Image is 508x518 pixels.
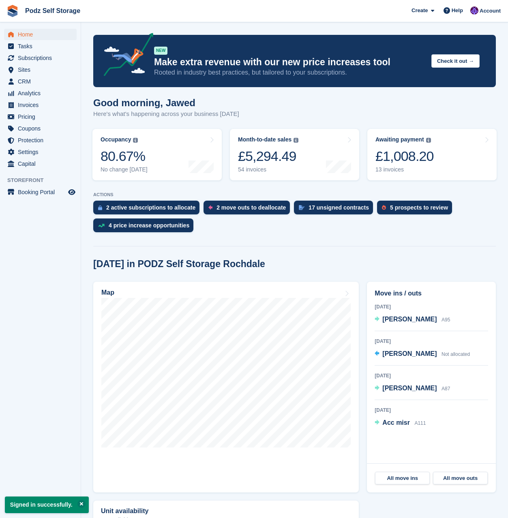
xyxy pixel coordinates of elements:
span: Coupons [18,123,66,134]
div: 54 invoices [238,166,298,173]
div: £5,294.49 [238,148,298,165]
a: 2 active subscriptions to allocate [93,201,204,218]
a: [PERSON_NAME] Not allocated [375,349,470,360]
img: prospect-51fa495bee0391a8d652442698ab0144808aea92771e9ea1ae160a38d050c398.svg [382,205,386,210]
div: NEW [154,47,167,55]
span: Home [18,29,66,40]
span: Protection [18,135,66,146]
a: Occupancy 80.67% No change [DATE] [92,129,222,180]
div: 80.67% [101,148,148,165]
span: Sites [18,64,66,75]
span: Acc misr [382,419,410,426]
a: Map [93,282,359,492]
h2: [DATE] in PODZ Self Storage Rochdale [93,259,265,270]
div: Month-to-date sales [238,136,292,143]
span: Booking Portal [18,186,66,198]
span: Storefront [7,176,81,184]
span: Pricing [18,111,66,122]
a: 4 price increase opportunities [93,218,197,236]
a: menu [4,158,77,169]
div: [DATE] [375,372,488,379]
h2: Unit availability [101,507,148,515]
span: A87 [442,386,450,392]
p: Signed in successfully. [5,497,89,513]
div: 2 move outs to deallocate [216,204,286,211]
h2: Map [101,289,114,296]
img: contract_signature_icon-13c848040528278c33f63329250d36e43548de30e8caae1d1a13099fd9432cc5.svg [299,205,304,210]
a: menu [4,99,77,111]
a: menu [4,135,77,146]
span: Capital [18,158,66,169]
p: Make extra revenue with our new price increases tool [154,56,425,68]
button: Check it out → [431,54,480,68]
span: Account [480,7,501,15]
a: All move ins [375,472,430,485]
div: [DATE] [375,407,488,414]
span: Invoices [18,99,66,111]
a: menu [4,76,77,87]
a: Month-to-date sales £5,294.49 54 invoices [230,129,359,180]
a: Acc misr A111 [375,418,426,428]
span: Tasks [18,41,66,52]
div: 4 price increase opportunities [109,222,189,229]
a: menu [4,111,77,122]
div: 2 active subscriptions to allocate [106,204,195,211]
p: Rooted in industry best practices, but tailored to your subscriptions. [154,68,425,77]
a: Podz Self Storage [22,4,84,17]
img: icon-info-grey-7440780725fd019a000dd9b08b2336e03edf1995a4989e88bcd33f0948082b44.svg [294,138,298,143]
span: Settings [18,146,66,158]
img: icon-info-grey-7440780725fd019a000dd9b08b2336e03edf1995a4989e88bcd33f0948082b44.svg [133,138,138,143]
img: price-adjustments-announcement-icon-8257ccfd72463d97f412b2fc003d46551f7dbcb40ab6d574587a9cd5c0d94... [97,33,154,79]
a: menu [4,41,77,52]
a: menu [4,29,77,40]
a: menu [4,64,77,75]
span: A95 [442,317,450,323]
img: move_outs_to_deallocate_icon-f764333ba52eb49d3ac5e1228854f67142a1ed5810a6f6cc68b1a99e826820c5.svg [208,205,212,210]
div: 17 unsigned contracts [309,204,369,211]
span: CRM [18,76,66,87]
span: Help [452,6,463,15]
p: ACTIONS [93,192,496,197]
a: [PERSON_NAME] A95 [375,315,450,325]
div: Awaiting payment [375,136,424,143]
a: 17 unsigned contracts [294,201,377,218]
img: Jawed Chowdhary [470,6,478,15]
div: [DATE] [375,303,488,310]
div: [DATE] [375,338,488,345]
span: [PERSON_NAME] [382,350,437,357]
a: Preview store [67,187,77,197]
a: Awaiting payment £1,008.20 13 invoices [367,129,497,180]
a: menu [4,186,77,198]
a: menu [4,123,77,134]
span: Analytics [18,88,66,99]
img: icon-info-grey-7440780725fd019a000dd9b08b2336e03edf1995a4989e88bcd33f0948082b44.svg [426,138,431,143]
a: menu [4,52,77,64]
h2: Move ins / outs [375,289,488,298]
h1: Good morning, Jawed [93,97,239,108]
a: All move outs [433,472,488,485]
div: £1,008.20 [375,148,434,165]
span: Create [412,6,428,15]
a: 5 prospects to review [377,201,456,218]
p: Here's what's happening across your business [DATE] [93,109,239,119]
div: 13 invoices [375,166,434,173]
span: A111 [414,420,426,426]
img: active_subscription_to_allocate_icon-d502201f5373d7db506a760aba3b589e785aa758c864c3986d89f69b8ff3... [98,205,102,210]
span: [PERSON_NAME] [382,316,437,323]
img: stora-icon-8386f47178a22dfd0bd8f6a31ec36ba5ce8667c1dd55bd0f319d3a0aa187defe.svg [6,5,19,17]
div: 5 prospects to review [390,204,448,211]
a: 2 move outs to deallocate [204,201,294,218]
span: Not allocated [442,351,470,357]
div: Occupancy [101,136,131,143]
a: menu [4,88,77,99]
img: price_increase_opportunities-93ffe204e8149a01c8c9dc8f82e8f89637d9d84a8eef4429ea346261dce0b2c0.svg [98,224,105,227]
a: menu [4,146,77,158]
span: [PERSON_NAME] [382,385,437,392]
span: Subscriptions [18,52,66,64]
a: [PERSON_NAME] A87 [375,383,450,394]
div: No change [DATE] [101,166,148,173]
